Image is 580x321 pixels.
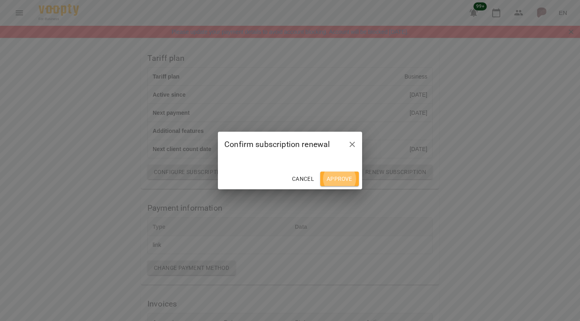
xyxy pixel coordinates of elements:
button: Cancel [289,172,317,186]
h6: Confirm subscription renewal [218,132,336,157]
button: close [343,132,362,157]
button: Approve [320,172,359,186]
span: Cancel [292,174,314,184]
span: Approve [327,174,352,184]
